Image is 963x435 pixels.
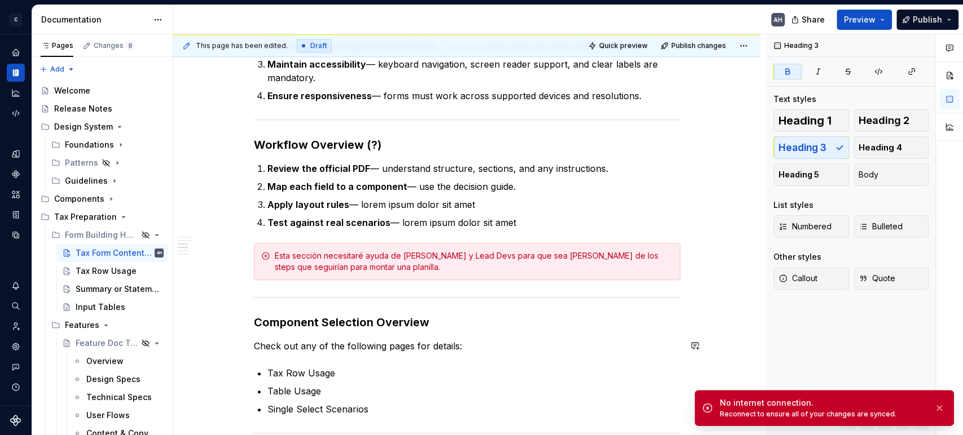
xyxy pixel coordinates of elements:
span: Preview [844,14,876,25]
span: 8 [126,41,135,50]
a: Overview [68,352,168,370]
button: C [2,7,29,32]
a: Technical Specs [68,388,168,406]
div: Overview [86,356,124,367]
div: Foundations [47,136,168,154]
a: Storybook stories [7,206,25,224]
div: Components [54,193,104,205]
a: Assets [7,185,25,203]
div: User Flows [86,410,130,421]
strong: Ensure responsiveness [267,90,372,101]
button: Publish [896,10,958,30]
button: Quote [854,267,929,290]
button: Preview [837,10,892,30]
strong: Review the official PDF [267,163,370,174]
div: Analytics [7,84,25,102]
div: C [9,13,23,26]
strong: Maintain accessibility [267,59,366,70]
span: Heading 5 [779,169,819,180]
button: Heading 1 [773,109,849,132]
div: No internet connection. [720,397,925,409]
button: Heading 5 [773,163,849,186]
div: Design System [54,121,113,132]
div: Form Building Handbook [65,229,138,241]
div: Patterns [65,157,98,168]
div: Patterns [47,154,168,172]
div: Technical Specs [86,392,152,403]
div: List styles [773,199,814,211]
a: Input Tables [58,298,168,316]
div: Changes [94,41,135,50]
div: Tax Preparation [54,211,117,223]
span: Heading 2 [859,115,909,126]
span: Publish changes [671,41,726,50]
a: Design Specs [68,370,168,388]
div: Tax Row Usage [76,265,137,277]
p: — use the decision guide. [267,180,680,193]
div: AH [157,247,162,259]
div: Esta sección necesitaré ayuda de [PERSON_NAME] y Lead Devs para que sea [PERSON_NAME] de los step... [275,250,673,273]
div: Guidelines [47,172,168,190]
span: Body [859,169,878,180]
p: Single Select Scenarios [267,402,680,416]
button: Add [36,61,78,77]
button: Share [785,10,832,30]
span: Add [50,65,64,74]
div: Release Notes [54,103,112,114]
div: Other styles [773,251,821,263]
p: — lorem ipsum dolor sit amet [267,198,680,211]
p: — lorem ipsum dolor sit amet [267,216,680,229]
button: Heading 2 [854,109,929,132]
p: Check out any of the following pages for details: [254,339,680,353]
a: Documentation [7,64,25,82]
strong: Workflow Overview (?) [254,138,381,152]
p: — keyboard navigation, screen reader support, and clear labels are mandatory. [267,57,680,85]
strong: Map each field to a component [267,181,407,192]
div: Foundations [65,139,114,150]
span: Numbered [779,221,832,232]
div: Tax Preparation [36,208,168,226]
a: Invite team [7,317,25,335]
p: — forms must work across supported devices and resolutions. [267,89,680,103]
div: Contact support [7,358,25,376]
span: Draft [310,41,327,50]
div: Documentation [41,14,148,25]
div: Data sources [7,226,25,244]
a: Tax Row Usage [58,262,168,280]
svg: Supernova Logo [10,415,21,426]
a: Release Notes [36,100,168,118]
a: Feature Doc Template [58,334,168,352]
a: Home [7,43,25,61]
span: This page has been edited. [196,41,288,50]
span: Quote [859,273,895,284]
div: Pages [41,41,73,50]
div: Summary or Statement Attached [76,283,161,295]
button: Quick preview [585,38,653,54]
div: Features [47,316,168,334]
div: Features [65,319,99,331]
div: Design System [36,118,168,136]
div: Form Building Handbook [47,226,168,244]
button: Numbered [773,215,849,238]
button: Body [854,163,929,186]
button: Search ⌘K [7,297,25,315]
div: Tax Form Content Guidelines [76,247,152,259]
p: — understand structure, sections, and any instructions. [267,162,680,175]
span: Publish [913,14,942,25]
a: Settings [7,338,25,356]
span: Heading 1 [779,115,832,126]
span: Heading 4 [859,142,902,153]
a: Welcome [36,82,168,100]
div: Input Tables [76,301,125,313]
button: Heading 4 [854,136,929,159]
a: Code automation [7,104,25,122]
div: AH [773,15,782,24]
button: Callout [773,267,849,290]
div: Guidelines [65,175,108,187]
